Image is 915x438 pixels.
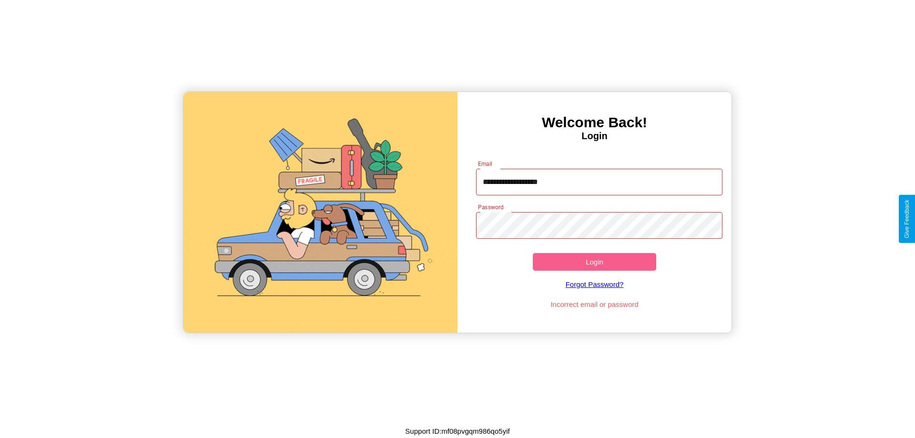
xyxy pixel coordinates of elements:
[471,298,718,311] p: Incorrect email or password
[457,131,732,142] h4: Login
[533,253,656,271] button: Login
[478,203,503,211] label: Password
[457,114,732,131] h3: Welcome Back!
[471,271,718,298] a: Forgot Password?
[904,200,910,238] div: Give Feedback
[405,425,509,438] p: Support ID: mf08pvgqm986qo5yif
[478,160,493,168] label: Email
[183,92,457,333] img: gif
